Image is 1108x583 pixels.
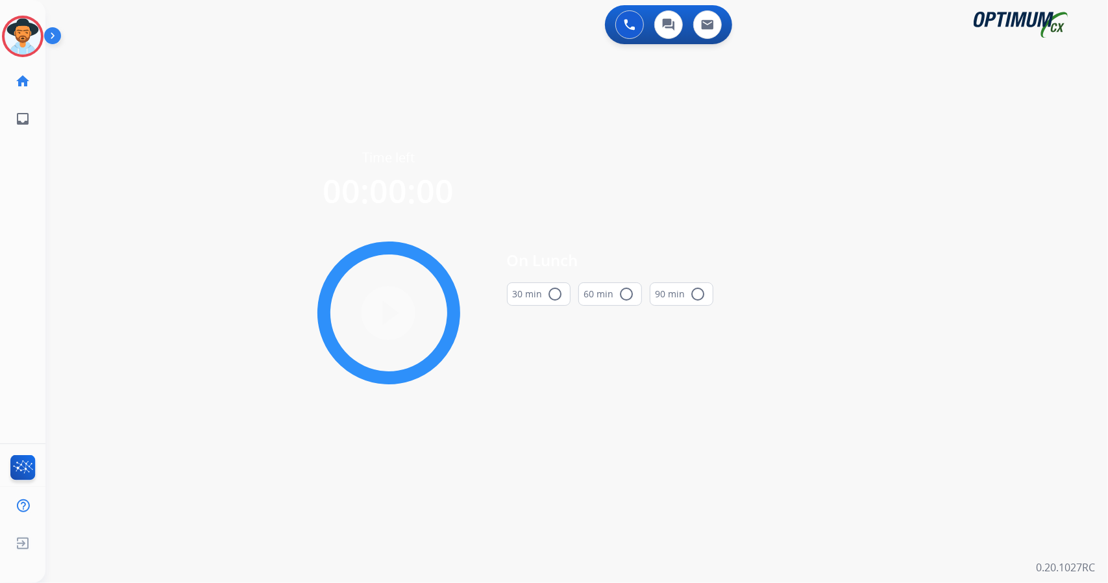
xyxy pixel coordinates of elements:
span: 00:00:00 [323,169,454,213]
img: avatar [5,18,41,55]
mat-icon: inbox [15,111,31,127]
mat-icon: radio_button_unchecked [619,286,635,302]
span: Time left [362,149,415,167]
button: 30 min [507,282,571,306]
mat-icon: radio_button_unchecked [691,286,706,302]
button: 60 min [578,282,642,306]
span: On Lunch [507,249,713,272]
p: 0.20.1027RC [1036,560,1095,575]
mat-icon: home [15,73,31,89]
button: 90 min [650,282,713,306]
mat-icon: radio_button_unchecked [548,286,563,302]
